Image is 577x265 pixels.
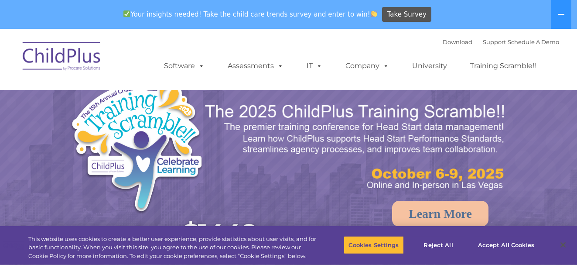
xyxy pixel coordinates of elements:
a: Company [337,57,398,75]
a: Take Survey [382,7,431,22]
div: This website uses cookies to create a better user experience, provide statistics about user visit... [28,235,318,261]
a: IT [298,57,331,75]
img: ChildPlus by Procare Solutions [18,36,106,79]
img: 👏 [371,10,377,17]
a: Download [443,38,472,45]
button: Cookies Settings [344,236,403,254]
a: Learn More [392,201,488,227]
button: Accept All Cookies [473,236,539,254]
a: Schedule A Demo [508,38,559,45]
a: Assessments [219,57,292,75]
button: Reject All [411,236,466,254]
a: Training Scramble!! [461,57,545,75]
a: Support [483,38,506,45]
a: Software [155,57,213,75]
button: Close [553,235,573,255]
a: University [403,57,456,75]
img: ✅ [123,10,130,17]
font: | [443,38,559,45]
span: Your insights needed! Take the child care trends survey and enter to win! [120,6,381,23]
span: Take Survey [387,7,427,22]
